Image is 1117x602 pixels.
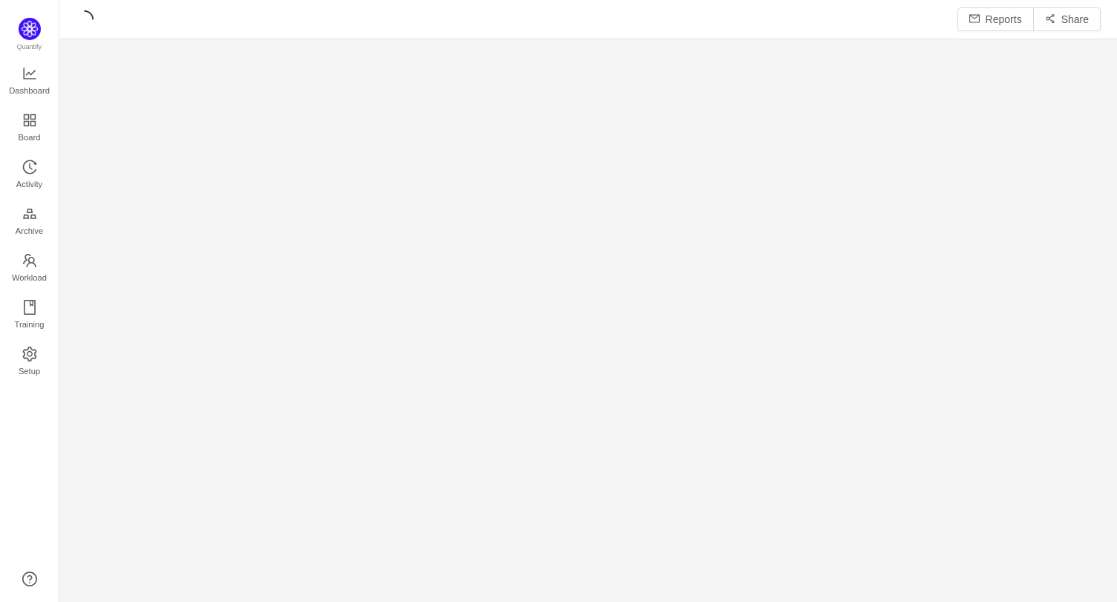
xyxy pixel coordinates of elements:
[22,114,37,143] a: Board
[22,301,37,330] a: Training
[19,122,41,152] span: Board
[22,206,37,221] i: icon: gold
[76,10,94,28] i: icon: loading
[17,43,42,50] span: Quantify
[22,300,37,315] i: icon: book
[22,347,37,361] i: icon: setting
[22,207,37,237] a: Archive
[22,253,37,268] i: icon: team
[957,7,1034,31] button: icon: mailReports
[22,160,37,190] a: Activity
[9,76,50,105] span: Dashboard
[22,67,37,96] a: Dashboard
[22,254,37,284] a: Workload
[22,160,37,174] i: icon: history
[14,310,44,339] span: Training
[22,113,37,128] i: icon: appstore
[16,169,42,199] span: Activity
[12,263,47,292] span: Workload
[16,216,43,246] span: Archive
[19,356,40,386] span: Setup
[22,66,37,81] i: icon: line-chart
[1033,7,1101,31] button: icon: share-altShare
[22,347,37,377] a: Setup
[19,18,41,40] img: Quantify
[22,572,37,586] a: icon: question-circle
